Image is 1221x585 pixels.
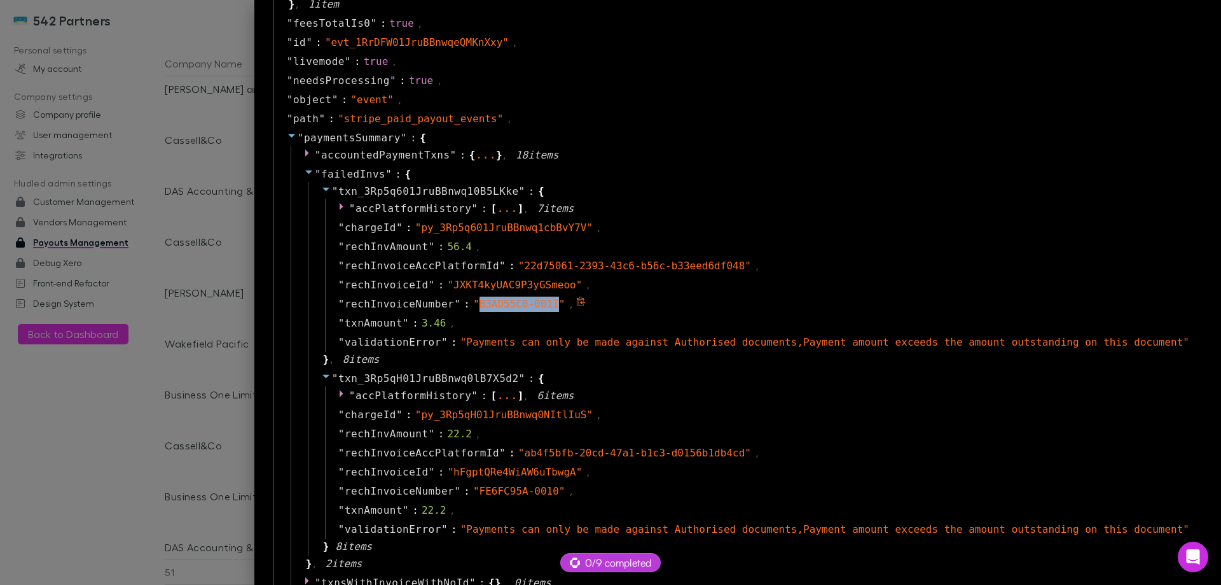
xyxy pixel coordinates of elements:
[338,222,345,234] span: "
[441,523,448,535] span: "
[349,202,355,215] span: "
[447,279,582,291] span: " JXKT4kyUAC9P3yGSmeoo "
[460,148,466,163] span: :
[293,111,319,127] span: path
[438,426,445,442] span: :
[569,486,573,498] span: ,
[476,429,480,441] span: ,
[538,184,544,199] span: {
[345,335,441,350] span: validationError
[576,297,588,312] span: Copy to clipboard
[523,204,528,215] span: ,
[513,38,517,49] span: ,
[293,16,371,31] span: feesTotalIs0
[312,559,316,570] span: ,
[345,239,429,255] span: rechInvAmount
[293,73,390,88] span: needsProcessing
[447,466,582,478] span: " hFgptQRe4WiAW6uTbwgA "
[438,239,445,255] span: :
[338,298,345,310] span: "
[502,150,507,162] span: ,
[597,410,601,421] span: ,
[338,523,345,535] span: "
[496,148,502,163] span: }
[306,36,312,48] span: "
[569,299,573,311] span: ,
[450,149,457,161] span: "
[499,447,506,459] span: "
[350,94,393,106] span: " event "
[287,55,293,67] span: "
[410,130,417,146] span: :
[450,318,454,330] span: ,
[420,130,426,146] span: {
[409,73,434,88] div: true
[415,222,593,234] span: " py_3Rp5q601JruBBnwq1cbBvY7V "
[437,76,441,87] span: ,
[390,74,396,87] span: "
[481,388,487,404] span: :
[499,260,506,272] span: "
[497,392,518,398] div: ...
[345,503,403,518] span: txnAmount
[519,372,525,384] span: "
[325,36,509,48] span: " evt_1RrDFW01JruBBnwqeQMKnXxy "
[293,54,345,69] span: livemode
[319,113,325,125] span: "
[403,317,409,329] span: "
[528,371,535,386] span: :
[338,260,345,272] span: "
[454,298,460,310] span: "
[406,407,412,423] span: :
[338,113,503,125] span: " stripe_paid_payout_events "
[396,409,403,421] span: "
[354,54,361,69] span: :
[519,185,525,197] span: "
[287,94,293,106] span: "
[412,316,418,331] span: :
[523,391,528,402] span: ,
[537,390,574,402] span: 6 item s
[473,298,565,310] span: " B3AD55C0-0011 "
[406,220,412,236] span: :
[338,336,345,348] span: "
[380,16,387,31] span: :
[412,503,418,518] span: :
[287,36,293,48] span: "
[454,485,460,497] span: "
[287,113,293,125] span: "
[438,278,445,293] span: :
[338,317,345,329] span: "
[293,92,332,108] span: object
[755,448,759,460] span: ,
[304,132,401,144] span: paymentsSummary
[321,352,329,367] span: }
[464,484,470,499] span: :
[422,503,446,518] div: 22.2
[397,95,402,106] span: ,
[586,280,590,292] span: ,
[509,446,515,461] span: :
[338,409,345,421] span: "
[395,167,401,182] span: :
[475,152,496,158] div: ...
[518,260,751,272] span: " 22d75061-2393-43c6-b56c-b33eed6df048 "
[401,132,407,144] span: "
[332,372,338,384] span: "
[345,522,441,537] span: validationError
[329,111,335,127] span: :
[460,336,1189,348] span: " Payments can only be made against Authorised documents,Payment amount exceeds the amount outsta...
[293,35,306,50] span: id
[321,149,450,161] span: accountedPaymentTxns
[355,202,471,215] span: accPlatformHistory
[304,556,312,572] span: }
[345,278,429,293] span: rechInvoiceId
[343,353,380,365] span: 8 item s
[315,149,321,161] span: "
[538,371,544,386] span: {
[464,297,470,312] span: :
[338,241,345,253] span: "
[516,149,558,161] span: 18 item s
[518,201,524,216] span: ]
[332,185,338,197] span: "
